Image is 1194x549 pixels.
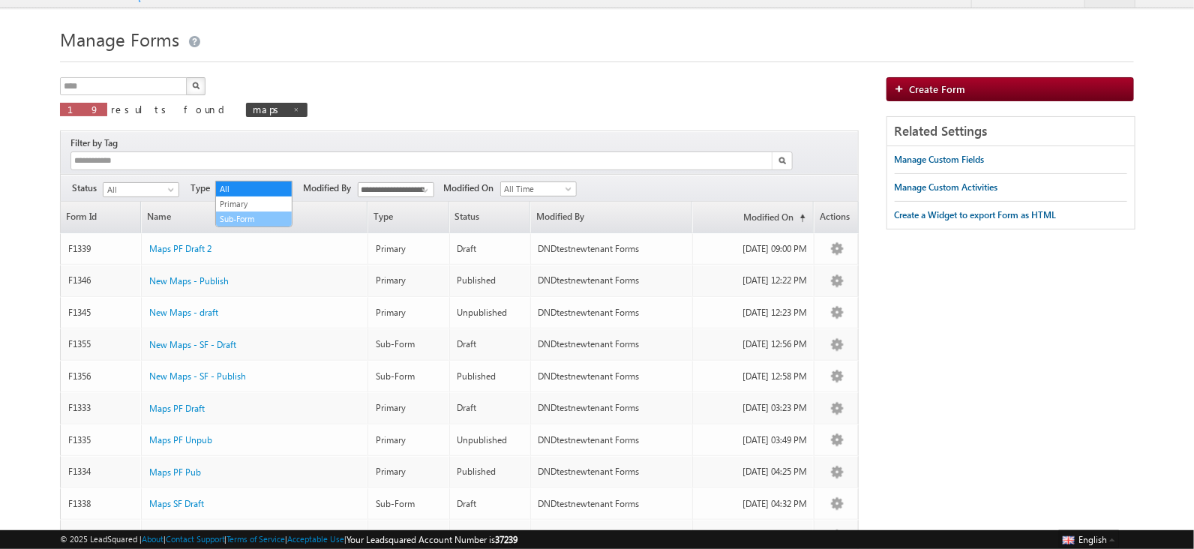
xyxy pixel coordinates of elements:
span: (sorted ascending) [793,212,805,224]
div: F1339 [68,242,134,256]
div: F1335 [68,433,134,447]
div: Primary [376,242,442,256]
a: Primary [216,197,292,211]
a: Form Id [61,202,140,232]
span: 19 [67,103,100,115]
div: DNDtestnewtenant Forms [538,242,685,256]
a: New Maps - SF - Draft [149,338,236,352]
div: [DATE] 04:43 PM [700,529,807,542]
span: English [1078,534,1107,545]
span: Modified By [304,181,358,195]
div: DNDtestnewtenant Forms [538,497,685,511]
a: Modified By [531,202,691,232]
img: Search [778,157,786,164]
div: Published [457,529,523,542]
div: DNDtestnewtenant Forms [538,401,685,415]
a: Terms of Service [227,534,286,544]
a: Maps PF Pub [149,466,201,479]
div: DNDtestnewtenant Forms [538,433,685,447]
div: [DATE] 12:23 PM [700,306,807,319]
div: Primary [376,433,442,447]
span: results found [111,103,230,115]
span: Maps PF Draft [149,403,205,414]
div: DNDtestnewtenant Forms [538,274,685,287]
span: New Maps - Publish [149,275,229,286]
span: Maps PF Draft 2 [149,243,211,254]
span: Type [190,181,216,195]
span: 37239 [496,534,518,545]
a: Modified On(sorted ascending) [693,202,813,232]
a: Show All Items [414,183,433,198]
div: DNDtestnewtenant Forms [538,465,685,478]
button: English [1059,530,1119,548]
div: [DATE] 09:00 PM [700,242,807,256]
div: Draft [457,401,523,415]
div: Published [457,274,523,287]
span: New Maps - SF - Draft [149,339,236,350]
span: Status [450,202,529,232]
div: Draft [457,242,523,256]
div: DNDtestnewtenant Forms [538,529,685,542]
div: F1333 [68,401,134,415]
div: Create a Widget to export Form as HTML [895,208,1057,222]
a: All [216,182,292,196]
a: About [142,534,163,544]
span: New Maps - draft [149,307,218,318]
div: F1355 [68,337,134,351]
div: Sub-Form [376,529,442,542]
span: Create Form [910,82,966,95]
span: Modified On [444,181,500,195]
div: Unpublished [457,433,523,447]
div: Related Settings [887,117,1135,146]
div: F1338 [68,497,134,511]
a: New Maps - draft [149,306,218,319]
img: Search [192,82,199,89]
a: New Maps - Publish [149,274,229,288]
div: F1336 [68,529,134,542]
div: Draft [457,497,523,511]
a: Manage Custom Fields [895,146,985,173]
div: [DATE] 12:22 PM [700,274,807,287]
div: Primary [376,306,442,319]
span: Manage Forms [60,27,179,51]
div: Manage Custom Activities [895,181,998,194]
span: Maps PF Unpub [149,434,212,445]
a: Create a Widget to export Form as HTML [895,202,1057,229]
div: Filter by Tag [70,135,123,151]
span: New Maps - SF - Publish [149,370,246,382]
div: F1356 [68,370,134,383]
div: DNDtestnewtenant Forms [538,370,685,383]
div: [DATE] 03:49 PM [700,433,807,447]
img: add_icon.png [895,84,910,93]
a: All Time [500,181,577,196]
div: Primary [376,274,442,287]
div: Published [457,465,523,478]
div: Manage Custom Fields [895,153,985,166]
div: F1346 [68,274,134,287]
div: Draft [457,337,523,351]
div: F1334 [68,465,134,478]
span: Maps SF Draft [149,498,204,509]
a: Maps PF Draft 2 [149,242,211,256]
span: Your Leadsquared Account Number is [347,534,518,545]
a: Contact Support [166,534,225,544]
span: maps [253,103,285,115]
a: New Maps - SF - Publish [149,370,246,383]
div: [DATE] 04:25 PM [700,465,807,478]
div: Published [457,370,523,383]
a: Maps PF Unpub [149,433,212,447]
span: Status [72,181,103,195]
a: Maps SF Draft [149,497,204,511]
div: Primary [376,401,442,415]
a: Sub-Form [216,212,292,226]
a: Name [142,202,367,232]
a: All [103,182,179,197]
div: Sub-Form [376,497,442,511]
span: © 2025 LeadSquared | | | | | [60,532,518,547]
div: DNDtestnewtenant Forms [538,337,685,351]
div: [DATE] 03:23 PM [700,401,807,415]
span: Maps PF Pub [149,466,201,478]
span: Actions [814,202,858,232]
a: Manage Custom Activities [895,174,998,201]
div: [DATE] 04:32 PM [700,497,807,511]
